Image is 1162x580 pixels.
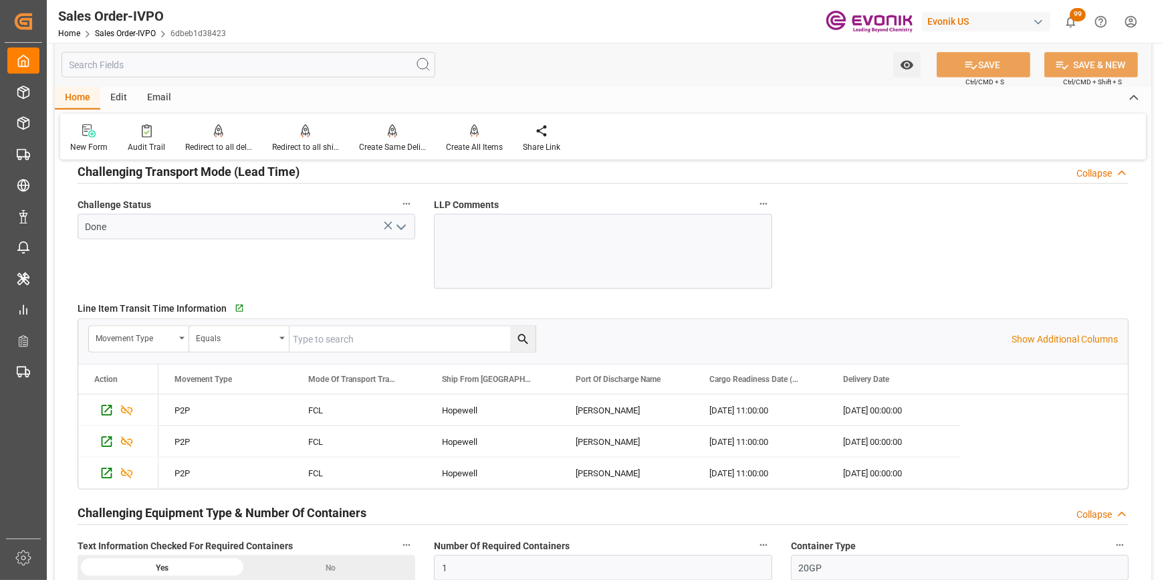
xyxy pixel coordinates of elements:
div: Audit Trail [128,141,165,153]
span: Challenge Status [78,198,151,212]
div: [PERSON_NAME] [560,395,693,425]
button: SAVE & NEW [1044,52,1138,78]
div: [PERSON_NAME] [560,458,693,488]
div: Action [94,375,118,384]
button: SAVE [937,52,1030,78]
button: Evonik US [922,9,1056,34]
button: Help Center [1086,7,1116,37]
div: Sales Order-IVPO [58,6,226,26]
button: Number Of Required Containers [755,537,772,554]
div: Press SPACE to select this row. [158,458,961,489]
img: Evonik-brand-mark-Deep-Purple-RGB.jpeg_1700498283.jpeg [826,10,913,33]
button: Text Information Checked For Required Containers [398,537,415,554]
div: FCL [292,395,426,425]
button: Challenge Status [398,195,415,213]
div: FCL [292,426,426,457]
span: Movement Type [175,375,232,384]
p: Show Additional Columns [1012,332,1118,347]
div: [DATE] 00:00:00 [827,395,961,425]
div: Email [137,87,181,110]
div: Share Link [523,141,560,153]
div: Hopewell [426,395,560,425]
span: Line Item Transit Time Information [78,302,227,316]
div: Press SPACE to select this row. [158,426,961,458]
button: show 99 new notifications [1056,7,1086,37]
div: Hopewell [426,458,560,488]
div: [DATE] 00:00:00 [827,426,961,457]
div: Redirect to all shipments [272,141,339,153]
button: open menu [893,52,921,78]
span: Ctrl/CMD + S [965,77,1004,87]
button: LLP Comments [755,195,772,213]
div: [DATE] 11:00:00 [693,395,827,425]
div: Create Same Delivery Date [359,141,426,153]
span: Number Of Required Containers [434,539,570,553]
div: Hopewell [426,426,560,457]
div: Collapse [1076,167,1112,181]
button: search button [510,326,536,352]
div: [PERSON_NAME] [560,426,693,457]
button: Container Type [1111,537,1129,554]
div: Home [55,87,100,110]
div: FCL [292,458,426,488]
span: LLP Comments [434,198,499,212]
div: P2P [158,426,292,457]
button: open menu [89,326,189,352]
span: Delivery Date [843,375,889,384]
div: Create All Items [446,141,503,153]
span: Cargo Readiness Date (Shipping Date) [709,375,799,384]
input: Search Fields [62,52,435,78]
a: Sales Order-IVPO [95,29,156,38]
span: Port Of Discharge Name [576,375,661,384]
div: Redirect to all deliveries [185,141,252,153]
span: Mode Of Transport Translation [308,375,398,384]
button: open menu [189,326,289,352]
div: P2P [158,395,292,425]
div: Press SPACE to select this row. [78,458,158,489]
div: P2P [158,458,292,488]
span: 99 [1070,8,1086,21]
div: Movement Type [96,329,175,345]
div: Press SPACE to select this row. [78,395,158,426]
div: [DATE] 00:00:00 [827,458,961,488]
input: Type to search [289,326,536,352]
div: [DATE] 11:00:00 [693,426,827,457]
div: New Form [70,141,108,153]
button: open menu [390,217,411,237]
h2: Challenging Transport Mode (Lead Time) [78,163,300,181]
div: Evonik US [922,12,1050,31]
span: Text Information Checked For Required Containers [78,539,293,553]
h2: Challenging Equipment Type & Number Of Containers [78,504,366,522]
span: Container Type [791,539,856,553]
span: Ship From [GEOGRAPHIC_DATA] [442,375,532,384]
div: Collapse [1076,508,1112,522]
a: Home [58,29,80,38]
div: Press SPACE to select this row. [78,426,158,458]
span: Ctrl/CMD + Shift + S [1063,77,1122,87]
div: Equals [196,329,275,345]
div: Press SPACE to select this row. [158,395,961,426]
div: [DATE] 11:00:00 [693,458,827,488]
div: Edit [100,87,137,110]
